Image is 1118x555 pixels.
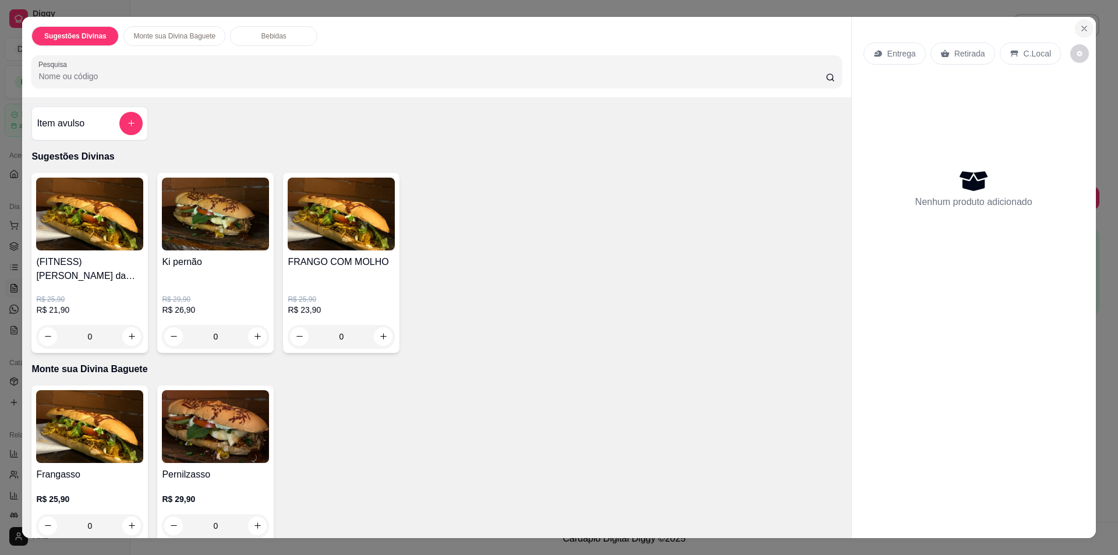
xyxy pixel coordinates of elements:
[162,390,269,463] img: product-image
[36,468,143,482] h4: Frangasso
[37,116,84,130] h4: Item avulso
[162,493,269,505] p: R$ 29,90
[36,493,143,505] p: R$ 25,90
[288,295,395,304] p: R$ 25,90
[374,327,392,346] button: increase-product-quantity
[1075,19,1094,38] button: Close
[288,178,395,250] img: product-image
[915,195,1032,209] p: Nenhum produto adicionado
[36,295,143,304] p: R$ 25,90
[261,31,286,41] p: Bebidas
[954,48,985,59] p: Retirada
[36,304,143,316] p: R$ 21,90
[38,59,71,69] label: Pesquisa
[133,31,215,41] p: Monte sua Divina Baguete
[1024,48,1051,59] p: C.Local
[38,70,825,82] input: Pesquisa
[162,178,269,250] img: product-image
[31,150,841,164] p: Sugestões Divinas
[36,178,143,250] img: product-image
[162,255,269,269] h4: Ki pernão
[1070,44,1089,63] button: decrease-product-quantity
[290,327,309,346] button: decrease-product-quantity
[162,295,269,304] p: R$ 29,90
[31,362,841,376] p: Monte sua Divina Baguete
[248,327,267,346] button: increase-product-quantity
[162,468,269,482] h4: Pernilzasso
[164,327,183,346] button: decrease-product-quantity
[887,48,916,59] p: Entrega
[288,304,395,316] p: R$ 23,90
[44,31,107,41] p: Sugestões Divinas
[162,304,269,316] p: R$ 26,90
[288,255,395,269] h4: FRANGO COM MOLHO
[119,112,143,135] button: add-separate-item
[36,255,143,283] h4: (FITNESS) [PERSON_NAME] da casa
[36,390,143,463] img: product-image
